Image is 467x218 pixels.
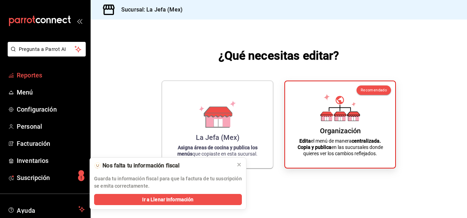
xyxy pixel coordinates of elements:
span: Facturación [17,139,85,148]
a: Pregunta a Parrot AI [5,51,86,58]
div: La Jefa (Mex) [196,133,239,142]
p: que copiaste en esta sucursal. [170,144,265,157]
p: el menú de manera en las sucursales donde quieres ver los cambios reflejados. [293,138,387,157]
span: Ayuda [17,205,76,213]
div: Organización [320,127,361,135]
span: Reportes [17,70,85,80]
strong: Edita [299,138,311,144]
span: Suscripción [17,173,85,182]
span: Configuración [17,105,85,114]
button: Ir a Llenar Información [94,194,242,205]
span: Menú [17,88,85,97]
strong: Asigna áreas de cocina y publica los menús [177,145,258,157]
button: open_drawer_menu [77,18,82,24]
span: Inventarios [17,156,85,165]
span: Ir a Llenar Información [142,196,193,203]
strong: Copia y publica [298,144,331,150]
span: Pregunta a Parrot AI [19,46,75,53]
span: Recomendado [361,88,387,92]
div: 🫥 Nos falta tu información fiscal [94,162,231,170]
span: Personal [17,122,85,131]
button: Pregunta a Parrot AI [8,42,86,57]
p: Guarda tu información fiscal para que la factura de tu suscripción se emita correctamente. [94,175,242,190]
strong: centralizada. [352,138,381,144]
h3: Sucursal: La Jefa (Mex) [116,6,183,14]
h1: ¿Qué necesitas editar? [219,47,339,64]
